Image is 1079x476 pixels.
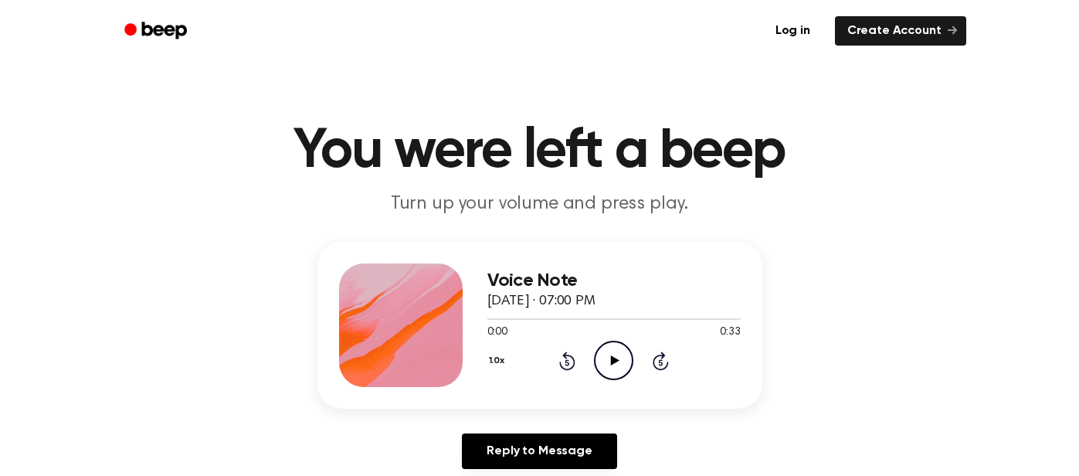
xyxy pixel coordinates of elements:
[243,192,836,217] p: Turn up your volume and press play.
[144,124,935,179] h1: You were left a beep
[114,16,201,46] a: Beep
[462,433,616,469] a: Reply to Message
[760,13,826,49] a: Log in
[487,270,741,291] h3: Voice Note
[487,294,595,308] span: [DATE] · 07:00 PM
[487,348,511,374] button: 1.0x
[487,325,507,341] span: 0:00
[835,16,966,46] a: Create Account
[720,325,740,341] span: 0:33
